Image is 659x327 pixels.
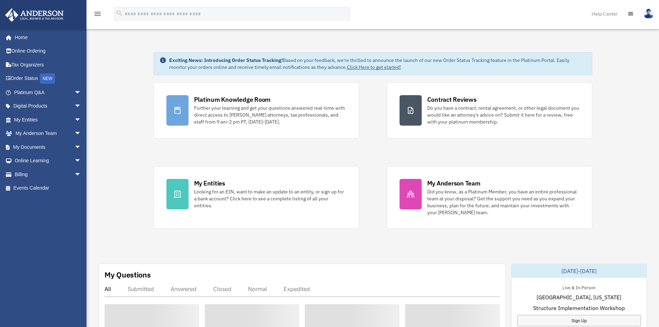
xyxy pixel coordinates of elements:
[194,105,346,125] div: Further your learning and get your questions answered real-time with direct access to [PERSON_NAM...
[5,58,92,72] a: Tax Organizers
[5,72,92,86] a: Order StatusNEW
[427,179,480,188] div: My Anderson Team
[93,12,102,18] a: menu
[194,179,225,188] div: My Entities
[387,82,592,138] a: Contract Reviews Do you have a contract, rental agreement, or other legal document you would like...
[74,127,88,141] span: arrow_drop_down
[5,44,92,58] a: Online Ordering
[104,270,151,280] div: My Questions
[5,181,92,195] a: Events Calendar
[643,9,654,19] img: User Pic
[194,188,346,209] div: Looking for an EIN, want to make an update to an entity, or sign up for a bank account? Click her...
[557,283,601,291] div: Live & In-Person
[74,85,88,100] span: arrow_drop_down
[427,188,579,216] div: Did you know, as a Platinum Member, you have an entire professional team at your disposal? Get th...
[5,30,88,44] a: Home
[5,127,92,140] a: My Anderson Teamarrow_drop_down
[171,285,196,292] div: Answered
[5,113,92,127] a: My Entitiesarrow_drop_down
[533,304,625,312] span: Structure Implementation Workshop
[5,154,92,168] a: Online Learningarrow_drop_down
[427,105,579,125] div: Do you have a contract, rental agreement, or other legal document you would like an attorney's ad...
[427,95,477,104] div: Contract Reviews
[517,315,641,326] a: Sign Up
[154,82,359,138] a: Platinum Knowledge Room Further your learning and get your questions answered real-time with dire...
[5,99,92,113] a: Digital Productsarrow_drop_down
[74,154,88,168] span: arrow_drop_down
[74,99,88,113] span: arrow_drop_down
[194,95,271,104] div: Platinum Knowledge Room
[128,285,154,292] div: Submitted
[74,113,88,127] span: arrow_drop_down
[5,167,92,181] a: Billingarrow_drop_down
[154,166,359,229] a: My Entities Looking for an EIN, want to make an update to an entity, or sign up for a bank accoun...
[104,285,111,292] div: All
[5,85,92,99] a: Platinum Q&Aarrow_drop_down
[169,57,283,63] strong: Exciting News: Introducing Order Status Tracking!
[213,285,231,292] div: Closed
[387,166,592,229] a: My Anderson Team Did you know, as a Platinum Member, you have an entire professional team at your...
[5,140,92,154] a: My Documentsarrow_drop_down
[74,140,88,154] span: arrow_drop_down
[284,285,310,292] div: Expedited
[93,10,102,18] i: menu
[3,8,66,22] img: Anderson Advisors Platinum Portal
[537,293,621,301] span: [GEOGRAPHIC_DATA], [US_STATE]
[347,64,401,70] a: Click Here to get started!
[248,285,267,292] div: Normal
[74,167,88,182] span: arrow_drop_down
[40,73,55,84] div: NEW
[116,9,123,17] i: search
[169,57,586,71] div: Based on your feedback, we're thrilled to announce the launch of our new Order Status Tracking fe...
[512,264,647,278] div: [DATE]-[DATE]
